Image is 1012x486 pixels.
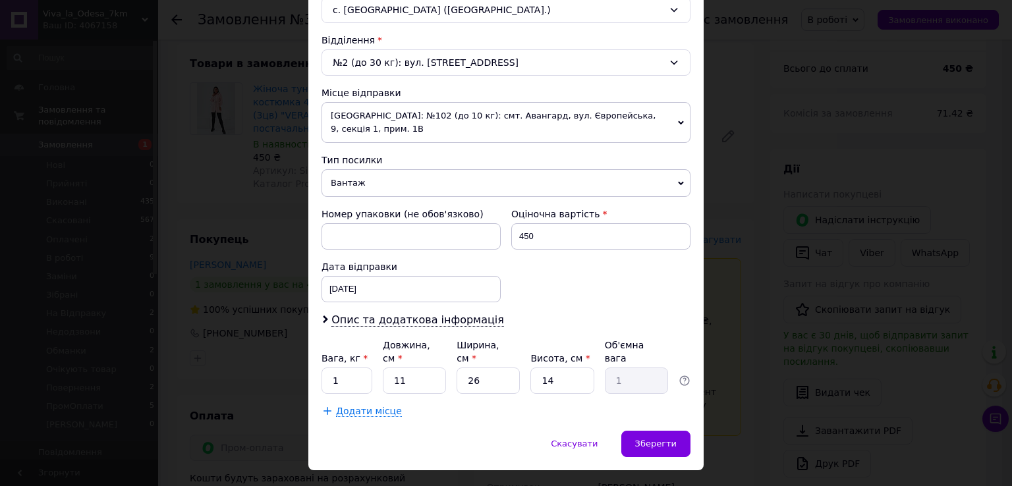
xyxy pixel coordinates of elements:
div: Оціночна вартість [511,207,690,221]
span: Скасувати [551,439,598,448]
span: Зберегти [635,439,677,448]
div: Відділення [322,34,690,47]
label: Ширина, см [457,340,499,364]
label: Висота, см [530,353,590,364]
span: Додати місце [336,406,402,417]
span: Опис та додаткова інформація [331,313,504,327]
span: Тип посилки [322,155,382,165]
div: Номер упаковки (не обов'язково) [322,207,501,221]
span: Місце відправки [322,88,401,98]
span: Вантаж [322,169,690,197]
div: Об'ємна вага [605,338,668,365]
span: [GEOGRAPHIC_DATA]: №102 (до 10 кг): смт. Авангард, вул. Європейська, 9, секція 1, прим. 1В [322,102,690,143]
div: Дата відправки [322,260,501,273]
label: Вага, кг [322,353,368,364]
div: №2 (до 30 кг): вул. [STREET_ADDRESS] [322,49,690,76]
label: Довжина, см [383,340,430,364]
